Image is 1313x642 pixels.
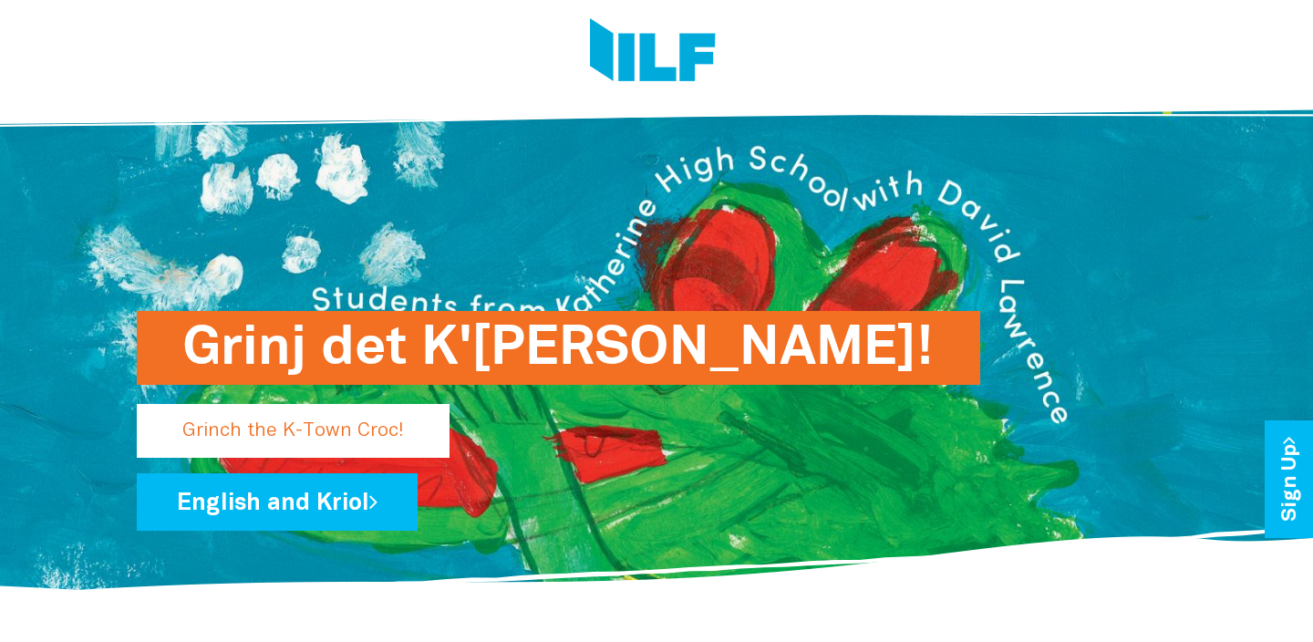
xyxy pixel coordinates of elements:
h1: Grinj det K'[PERSON_NAME]! [182,311,935,385]
img: Logo [590,18,716,87]
a: Grinj det K'[PERSON_NAME]! [137,414,889,430]
a: English and Kriol [137,473,418,531]
p: Grinch the K-Town Croc! [137,404,450,458]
